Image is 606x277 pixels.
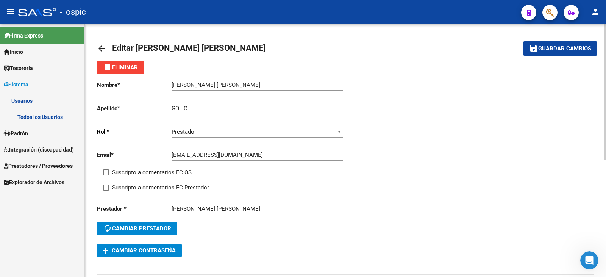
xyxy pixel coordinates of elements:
p: Apellido [97,104,172,113]
p: Email [97,151,172,159]
mat-icon: arrow_back [97,44,106,53]
span: Guardar cambios [538,45,591,52]
p: Rol * [97,128,172,136]
span: Cambiar prestador [103,225,171,232]
button: Eliminar [97,61,144,74]
span: - ospic [60,4,86,20]
mat-icon: person [591,7,600,16]
span: Eliminar [103,64,138,71]
mat-icon: autorenew [103,224,112,233]
span: Suscripto a comentarios FC OS [112,168,192,177]
button: Cambiar prestador [97,222,177,235]
span: Padrón [4,129,28,138]
mat-icon: add [101,246,110,255]
button: Cambiar Contraseña [97,244,182,257]
mat-icon: delete [103,63,112,72]
span: Tesorería [4,64,33,72]
span: Prestador [172,128,196,135]
span: Prestadores / Proveedores [4,162,73,170]
span: Editar [PERSON_NAME] [PERSON_NAME] [112,43,266,53]
button: Guardar cambios [523,41,597,55]
span: Explorador de Archivos [4,178,64,186]
iframe: Intercom live chat [580,251,598,269]
span: Integración (discapacidad) [4,146,74,154]
span: Suscripto a comentarios FC Prestador [112,183,209,192]
p: Nombre [97,81,172,89]
p: Prestador * [97,205,172,213]
span: Inicio [4,48,23,56]
span: Sistema [4,80,28,89]
span: Cambiar Contraseña [103,247,176,254]
mat-icon: menu [6,7,15,16]
span: Firma Express [4,31,43,40]
mat-icon: save [529,44,538,53]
